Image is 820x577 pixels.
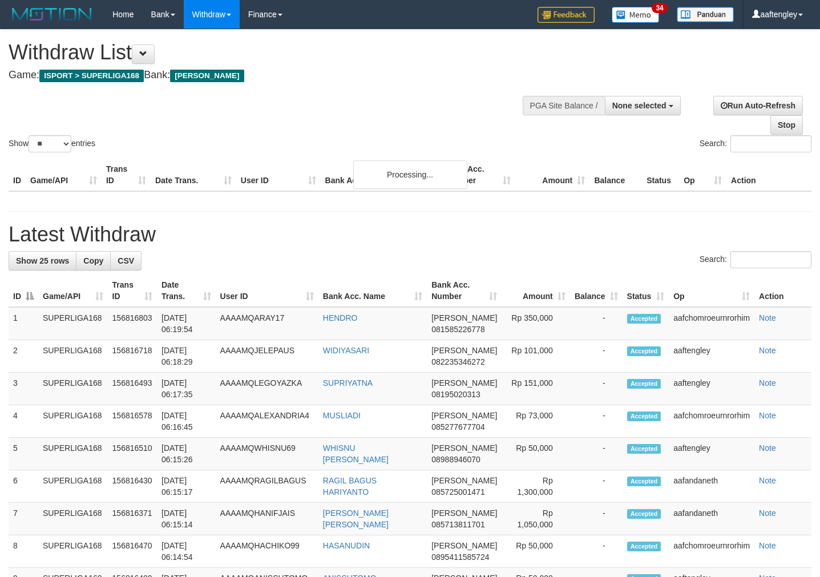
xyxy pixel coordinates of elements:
[108,307,157,340] td: 156816803
[9,405,38,438] td: 4
[323,509,389,529] a: [PERSON_NAME] [PERSON_NAME]
[9,135,95,152] label: Show entries
[118,256,134,265] span: CSV
[9,307,38,340] td: 1
[627,444,661,454] span: Accepted
[151,159,236,191] th: Date Trans.
[108,503,157,535] td: 156816371
[9,70,535,81] h4: Game: Bank:
[427,275,502,307] th: Bank Acc. Number: activate to sort column ascending
[431,455,480,464] span: Copy 08988946070 to clipboard
[236,159,321,191] th: User ID
[759,476,776,485] a: Note
[9,251,76,271] a: Show 25 rows
[16,256,69,265] span: Show 25 rows
[108,275,157,307] th: Trans ID: activate to sort column ascending
[38,438,108,470] td: SUPERLIGA168
[431,487,484,497] span: Copy 085725001471 to clipboard
[157,275,216,307] th: Date Trans.: activate to sort column ascending
[323,313,358,322] a: HENDRO
[216,405,318,438] td: AAAAMQALEXANDRIA4
[431,390,480,399] span: Copy 08195020313 to clipboard
[9,223,811,246] h1: Latest Withdraw
[9,503,38,535] td: 7
[502,275,569,307] th: Amount: activate to sort column ascending
[38,275,108,307] th: Game/API: activate to sort column ascending
[669,438,754,470] td: aaftengley
[627,509,661,519] span: Accepted
[759,541,776,550] a: Note
[730,135,811,152] input: Search:
[157,438,216,470] td: [DATE] 06:15:26
[627,379,661,389] span: Accepted
[570,535,623,568] td: -
[502,503,569,535] td: Rp 1,050,000
[431,378,497,388] span: [PERSON_NAME]
[431,357,484,366] span: Copy 082235346272 to clipboard
[9,159,26,191] th: ID
[9,340,38,373] td: 2
[700,135,811,152] label: Search:
[9,275,38,307] th: ID: activate to sort column descending
[669,405,754,438] td: aafchomroeurnrorhim
[38,340,108,373] td: SUPERLIGA168
[318,275,427,307] th: Bank Acc. Name: activate to sort column ascending
[570,307,623,340] td: -
[502,405,569,438] td: Rp 73,000
[502,307,569,340] td: Rp 350,000
[570,275,623,307] th: Balance: activate to sort column ascending
[9,438,38,470] td: 5
[642,159,679,191] th: Status
[431,552,489,562] span: Copy 0895411585724 to clipboard
[321,159,442,191] th: Bank Acc. Name
[216,275,318,307] th: User ID: activate to sort column ascending
[108,438,157,470] td: 156816510
[538,7,595,23] img: Feedback.jpg
[669,373,754,405] td: aaftengley
[713,96,803,115] a: Run Auto-Refresh
[612,101,666,110] span: None selected
[323,411,361,420] a: MUSLIADI
[157,503,216,535] td: [DATE] 06:15:14
[216,340,318,373] td: AAAAMQJELEPAUS
[431,325,484,334] span: Copy 081585226778 to clipboard
[502,438,569,470] td: Rp 50,000
[431,541,497,550] span: [PERSON_NAME]
[605,96,681,115] button: None selected
[102,159,151,191] th: Trans ID
[431,443,497,453] span: [PERSON_NAME]
[726,159,811,191] th: Action
[570,438,623,470] td: -
[108,405,157,438] td: 156816578
[26,159,102,191] th: Game/API
[38,405,108,438] td: SUPERLIGA168
[39,70,144,82] span: ISPORT > SUPERLIGA168
[108,535,157,568] td: 156816470
[170,70,244,82] span: [PERSON_NAME]
[353,160,467,189] div: Processing...
[652,3,667,13] span: 34
[669,307,754,340] td: aafchomroeurnrorhim
[515,159,589,191] th: Amount
[323,346,369,355] a: WIDIYASARI
[669,470,754,503] td: aafandaneth
[431,422,484,431] span: Copy 085277677704 to clipboard
[9,41,535,64] h1: Withdraw List
[431,346,497,355] span: [PERSON_NAME]
[502,373,569,405] td: Rp 151,000
[157,405,216,438] td: [DATE] 06:16:45
[38,503,108,535] td: SUPERLIGA168
[9,535,38,568] td: 8
[669,340,754,373] td: aaftengley
[157,470,216,503] td: [DATE] 06:15:17
[29,135,71,152] select: Showentries
[627,314,661,324] span: Accepted
[9,6,95,23] img: MOTION_logo.png
[570,503,623,535] td: -
[759,346,776,355] a: Note
[431,476,497,485] span: [PERSON_NAME]
[570,373,623,405] td: -
[759,378,776,388] a: Note
[157,340,216,373] td: [DATE] 06:18:29
[431,411,497,420] span: [PERSON_NAME]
